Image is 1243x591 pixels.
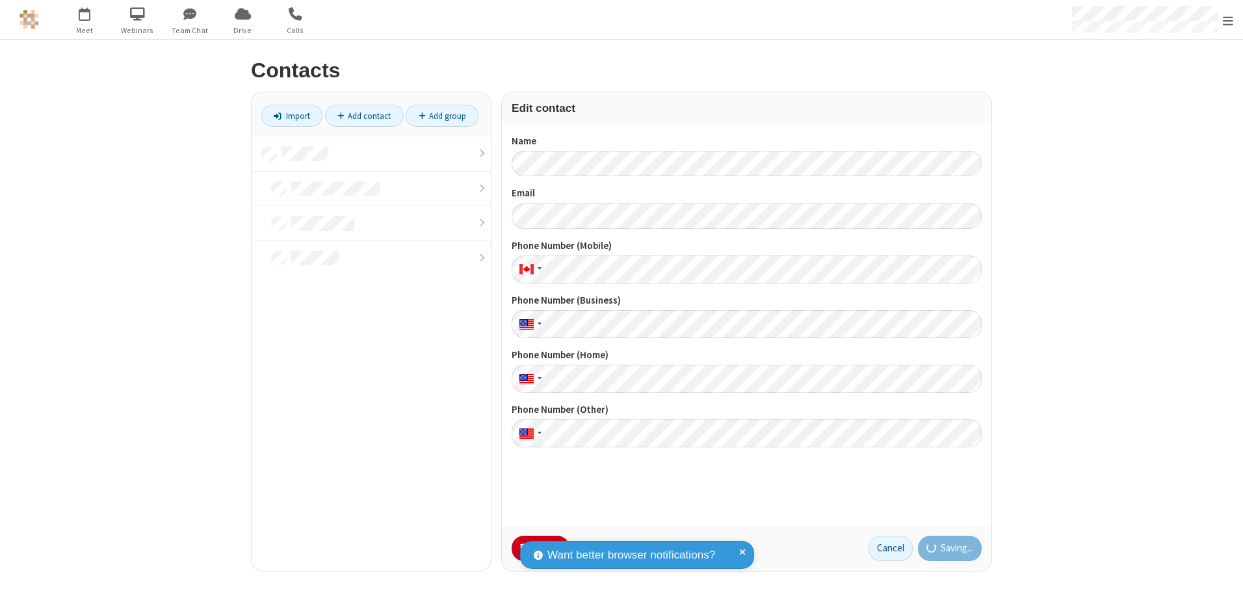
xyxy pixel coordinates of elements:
[261,105,322,127] a: Import
[325,105,404,127] a: Add contact
[251,59,992,82] h2: Contacts
[512,310,545,338] div: United States: + 1
[20,10,39,29] img: QA Selenium DO NOT DELETE OR CHANGE
[166,25,215,36] span: Team Chat
[512,402,982,417] label: Phone Number (Other)
[512,239,982,254] label: Phone Number (Mobile)
[113,25,162,36] span: Webinars
[547,547,715,564] span: Want better browser notifications?
[941,541,973,556] span: Saving...
[512,419,545,447] div: United States: + 1
[869,536,913,562] button: Cancel
[271,25,320,36] span: Calls
[918,536,982,562] button: Saving...
[512,256,545,283] div: Canada: + 1
[512,348,982,363] label: Phone Number (Home)
[60,25,109,36] span: Meet
[512,365,545,393] div: United States: + 1
[406,105,478,127] a: Add group
[512,134,982,149] label: Name
[512,536,569,562] button: Delete
[218,25,267,36] span: Drive
[512,186,982,201] label: Email
[512,102,982,114] h3: Edit contact
[512,293,982,308] label: Phone Number (Business)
